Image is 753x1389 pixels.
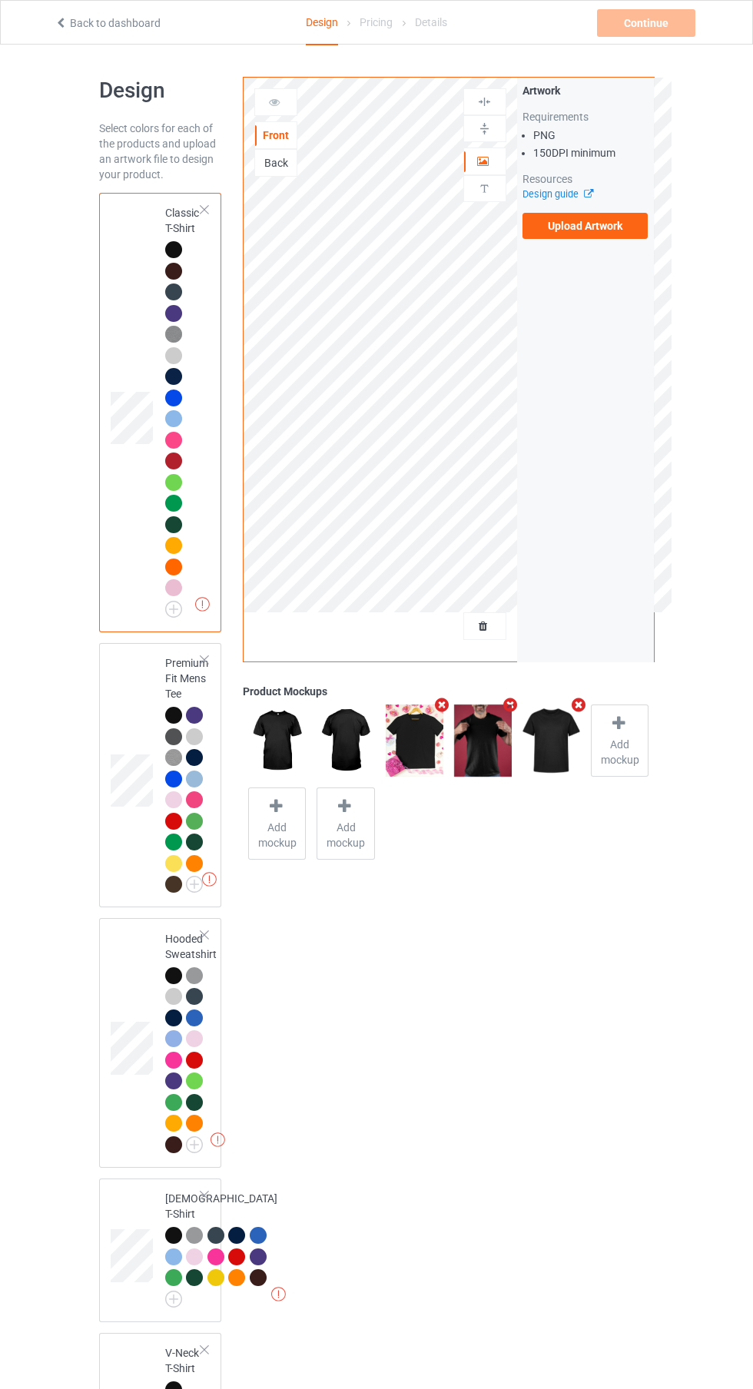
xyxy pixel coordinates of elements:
img: svg+xml;base64,PD94bWwgdmVyc2lvbj0iMS4wIiBlbmNvZGluZz0iVVRGLTgiPz4KPHN2ZyB3aWR0aD0iMjJweCIgaGVpZ2... [186,1136,203,1153]
img: regular.jpg [454,704,512,777]
div: Classic T-Shirt [165,205,202,612]
img: svg%3E%0A [477,94,492,109]
img: heather_texture.png [165,749,182,766]
div: Premium Fit Mens Tee [165,655,208,892]
div: Select colors for each of the products and upload an artwork file to design your product. [99,121,222,182]
img: regular.jpg [248,704,306,777]
div: Back [255,155,297,171]
div: Design [306,1,338,45]
img: svg%3E%0A [477,121,492,136]
div: Front [255,128,297,143]
div: Product Mockups [243,684,654,699]
span: Add mockup [592,737,648,767]
img: exclamation icon [195,597,210,612]
div: Hooded Sweatshirt [99,918,222,1168]
img: exclamation icon [202,872,217,887]
img: svg+xml;base64,PD94bWwgdmVyc2lvbj0iMS4wIiBlbmNvZGluZz0iVVRGLTgiPz4KPHN2ZyB3aWR0aD0iMjJweCIgaGVpZ2... [186,876,203,893]
img: svg+xml;base64,PD94bWwgdmVyc2lvbj0iMS4wIiBlbmNvZGluZz0iVVRGLTgiPz4KPHN2ZyB3aWR0aD0iMjJweCIgaGVpZ2... [165,601,182,618]
i: Remove mockup [569,697,589,713]
div: Hooded Sweatshirt [165,931,217,1152]
div: [DEMOGRAPHIC_DATA] T-Shirt [99,1178,222,1322]
div: Requirements [522,109,649,124]
div: Add mockup [317,787,374,860]
li: PNG [533,128,649,143]
img: svg%3E%0A [477,181,492,196]
div: Resources [522,171,649,187]
div: Add mockup [248,787,306,860]
img: regular.jpg [386,704,443,777]
label: Upload Artwork [522,213,649,239]
div: Classic T-Shirt [99,193,222,632]
span: Add mockup [249,820,305,850]
img: regular.jpg [522,704,580,777]
div: Pricing [360,1,393,44]
img: regular.jpg [317,704,374,777]
a: Back to dashboard [55,17,161,29]
div: Premium Fit Mens Tee [99,643,222,908]
li: 150 DPI minimum [533,145,649,161]
i: Remove mockup [433,697,452,713]
img: svg+xml;base64,PD94bWwgdmVyc2lvbj0iMS4wIiBlbmNvZGluZz0iVVRGLTgiPz4KPHN2ZyB3aWR0aD0iMjJweCIgaGVpZ2... [165,1291,182,1308]
img: heather_texture.png [165,326,182,343]
div: Details [415,1,447,44]
i: Remove mockup [501,697,520,713]
img: exclamation icon [211,1132,225,1147]
a: Design guide [522,188,592,200]
div: Artwork [522,83,649,98]
div: Add mockup [591,704,649,777]
div: [DEMOGRAPHIC_DATA] T-Shirt [165,1191,277,1302]
h1: Design [99,77,222,104]
span: Add mockup [317,820,373,850]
